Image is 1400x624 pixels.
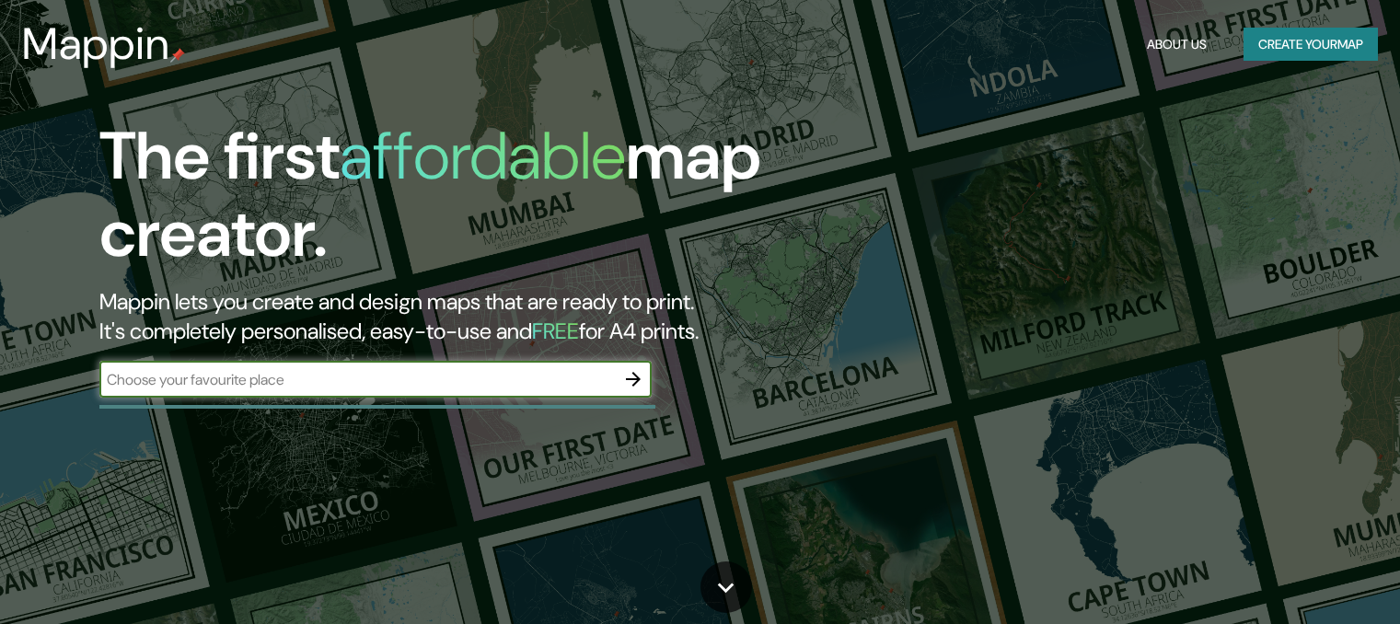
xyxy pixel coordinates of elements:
h1: The first map creator. [99,118,800,287]
button: Create yourmap [1244,28,1378,62]
h2: Mappin lets you create and design maps that are ready to print. It's completely personalised, eas... [99,287,800,346]
img: mappin-pin [170,48,185,63]
iframe: Help widget launcher [1236,552,1380,604]
input: Choose your favourite place [99,369,615,390]
h3: Mappin [22,18,170,70]
h1: affordable [340,113,626,199]
button: About Us [1140,28,1214,62]
h5: FREE [532,317,579,345]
